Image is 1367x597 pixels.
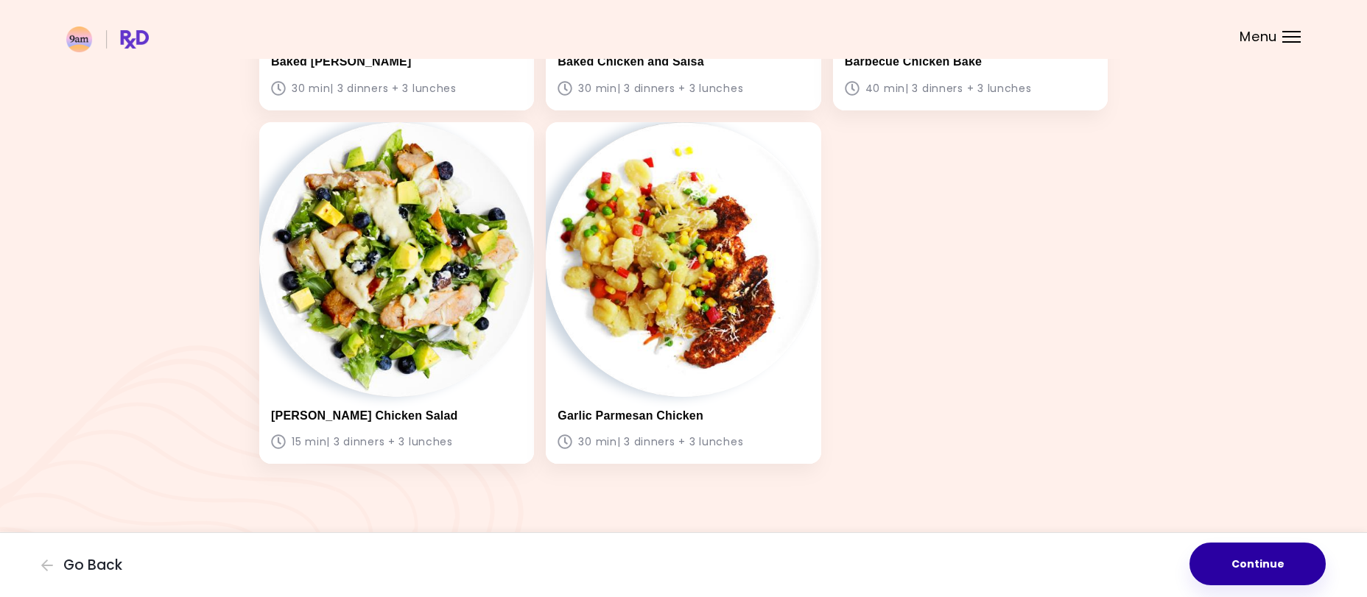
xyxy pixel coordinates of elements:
h3: Barbecue Chicken Bake [845,54,1096,68]
button: Continue [1189,543,1326,585]
h3: Garlic Parmesan Chicken [558,409,809,423]
h3: [PERSON_NAME] Chicken Salad [271,409,522,423]
p: 15 min | 3 dinners + 3 lunches [271,431,522,452]
p: 40 min | 3 dinners + 3 lunches [845,78,1096,99]
span: Menu [1240,30,1277,43]
h3: Baked [PERSON_NAME] [271,54,522,68]
p: 30 min | 3 dinners + 3 lunches [558,431,809,452]
img: RxDiet [66,27,149,52]
p: 30 min | 3 dinners + 3 lunches [271,78,522,99]
button: Go Back [41,557,130,573]
p: 30 min | 3 dinners + 3 lunches [558,78,809,99]
h3: Baked Chicken and Salsa [558,54,809,68]
span: Go Back [63,557,122,573]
